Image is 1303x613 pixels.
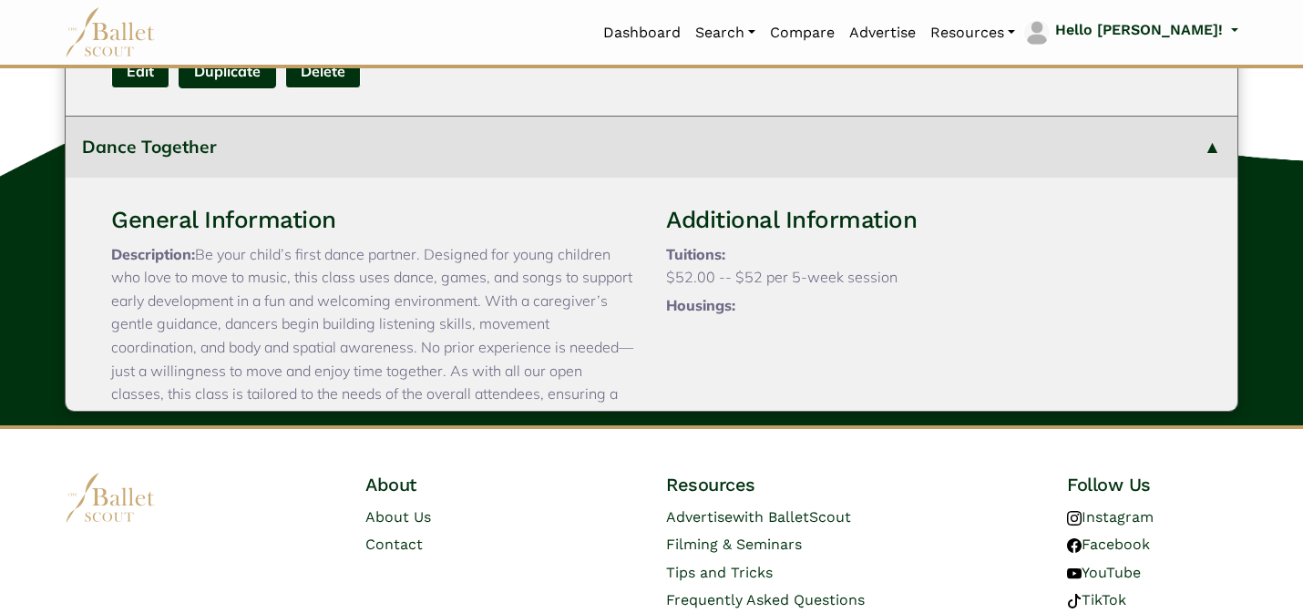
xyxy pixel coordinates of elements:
span: Housings: [666,296,735,314]
img: logo [65,473,156,523]
a: Duplicate [179,55,276,88]
img: tiktok logo [1067,594,1082,608]
img: youtube logo [1067,567,1082,581]
img: instagram logo [1067,511,1082,526]
h4: Resources [666,473,938,496]
p: Hello [PERSON_NAME]! [1055,18,1223,42]
h3: General Information [111,205,637,236]
button: Dance Together [66,116,1237,178]
button: Delete [285,55,361,88]
a: Advertisewith BalletScout [666,508,851,526]
img: profile picture [1024,20,1050,46]
p: $52.00 -- $52 per 5-week session [666,266,1192,290]
a: Search [688,14,763,52]
p: Be your child’s first dance partner. Designed for young children who love to move to music, this ... [111,243,637,430]
a: Contact [365,536,423,553]
h3: Additional Information [666,205,1192,236]
a: About Us [365,508,431,526]
a: Compare [763,14,842,52]
a: Instagram [1067,508,1154,526]
h4: Follow Us [1067,473,1238,496]
a: Dashboard [596,14,688,52]
span: Description: [111,245,195,263]
a: Filming & Seminars [666,536,802,553]
img: facebook logo [1067,538,1082,553]
span: Dance Together [82,136,217,158]
a: YouTube [1067,564,1141,581]
a: Tips and Tricks [666,564,773,581]
a: TikTok [1067,591,1126,608]
a: Edit [111,55,169,88]
a: Advertise [842,14,923,52]
a: Frequently Asked Questions [666,591,865,608]
a: Facebook [1067,536,1150,553]
span: with BalletScout [733,508,851,526]
span: Tuitions: [666,245,725,263]
a: Resources [923,14,1022,52]
a: profile picture Hello [PERSON_NAME]! [1022,18,1238,47]
h4: About [365,473,537,496]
